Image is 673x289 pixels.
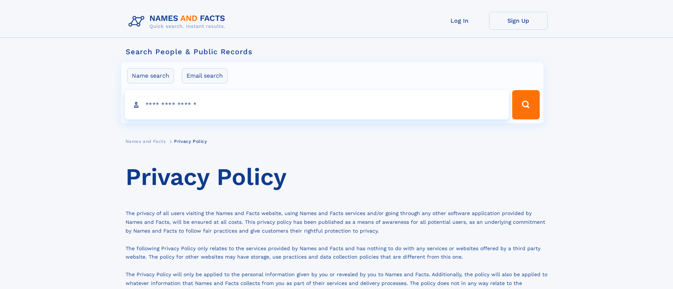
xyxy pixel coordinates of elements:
a: Names and Facts [126,137,166,146]
a: Sign Up [489,12,548,30]
label: Name search [127,68,174,84]
button: Search Button [512,90,539,119]
span: Privacy Policy [174,139,207,144]
div: The privacy of all users visiting the Names and Facts website, using Names and Facts services and... [126,209,548,236]
div: Search People & Public Records [126,47,548,57]
input: search input [125,90,509,119]
a: Log In [430,12,489,30]
label: Email search [182,68,228,84]
div: The following Privacy Policy only relates to the services provided by Names and Facts and has not... [126,244,548,262]
img: Logo Names and Facts [126,12,231,32]
h1: Privacy Policy [126,163,548,191]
